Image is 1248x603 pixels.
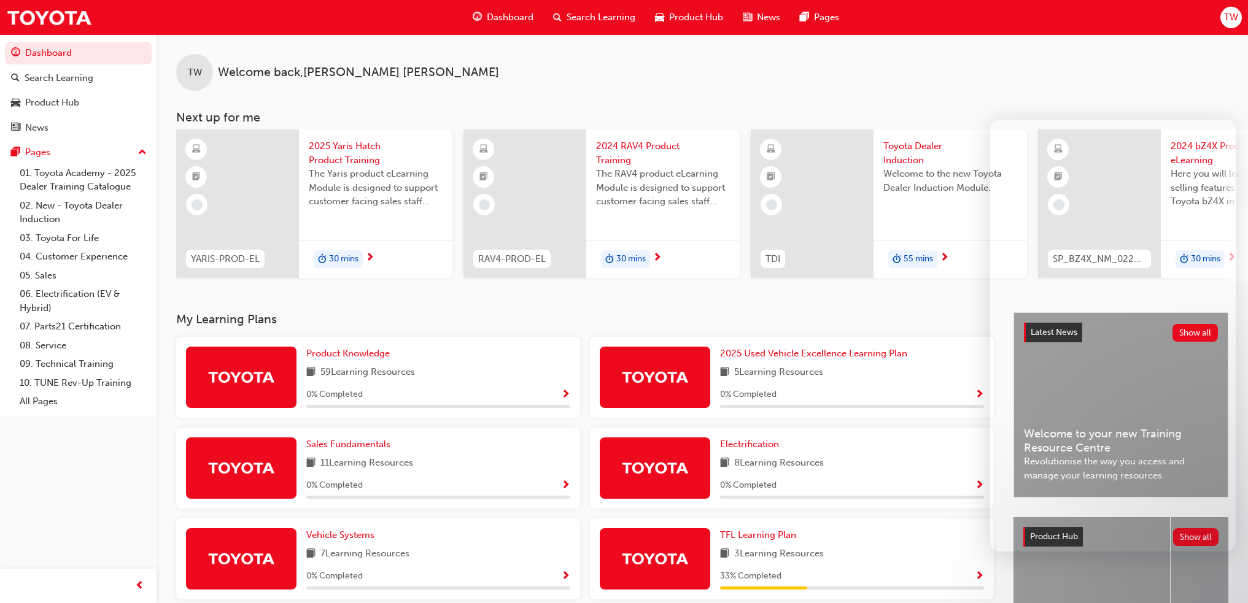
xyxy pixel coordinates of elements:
button: Show Progress [561,387,570,402]
span: learningRecordVerb_NONE-icon [766,199,777,210]
button: Show Progress [975,387,984,402]
a: RAV4-PROD-EL2024 RAV4 Product TrainingThe RAV4 product eLearning Module is designed to support cu... [463,129,740,278]
span: next-icon [940,253,949,264]
span: Show Progress [561,571,570,582]
img: Trak [621,548,689,569]
iframe: Intercom live chat [990,120,1236,551]
span: learningResourceType_ELEARNING-icon [479,142,488,158]
button: DashboardSearch LearningProduct HubNews [5,39,152,141]
span: 0 % Completed [720,478,777,493]
a: 07. Parts21 Certification [15,317,152,336]
span: YARIS-PROD-EL [191,252,260,266]
span: 11 Learning Resources [320,456,413,471]
a: TDIToyota Dealer InductionWelcome to the new Toyota Dealer Induction Module.duration-icon55 mins [751,129,1027,278]
span: Show Progress [975,480,984,491]
span: RAV4-PROD-EL [478,252,546,266]
span: Show Progress [975,571,984,582]
span: next-icon [653,253,662,264]
h3: Next up for me [157,110,1248,125]
span: book-icon [306,365,316,380]
span: 2025 Used Vehicle Excellence Learning Plan [720,348,907,359]
span: learningRecordVerb_NONE-icon [192,199,203,210]
span: duration-icon [318,252,327,267]
span: Toyota Dealer Induction [883,139,1017,167]
img: Trak [621,366,689,388]
span: 55 mins [904,252,933,266]
span: prev-icon [135,578,144,594]
span: 7 Learning Resources [320,547,409,562]
button: Show Progress [975,478,984,493]
span: guage-icon [473,10,482,25]
span: TFL Learning Plan [720,529,796,540]
span: Show Progress [975,390,984,401]
span: Electrification [720,439,779,450]
button: Pages [5,141,152,164]
span: Show Progress [561,480,570,491]
span: duration-icon [605,252,614,267]
span: 0 % Completed [720,388,777,402]
a: All Pages [15,392,152,411]
span: 33 % Completed [720,569,781,583]
a: 05. Sales [15,266,152,285]
span: search-icon [11,73,20,84]
img: Trak [207,366,275,388]
span: car-icon [11,98,20,109]
span: 2024 RAV4 Product Training [596,139,730,167]
span: Product Hub [669,10,723,25]
span: news-icon [743,10,752,25]
span: learningRecordVerb_NONE-icon [479,199,490,210]
span: Dashboard [487,10,533,25]
a: Electrification [720,437,784,451]
a: Product Knowledge [306,347,395,361]
a: search-iconSearch Learning [543,5,645,30]
span: 0 % Completed [306,388,363,402]
span: Show Progress [561,390,570,401]
span: 2025 Yaris Hatch Product Training [309,139,443,167]
span: Vehicle Systems [306,529,374,540]
span: book-icon [720,365,729,380]
button: Show Progress [561,569,570,584]
span: Product Knowledge [306,348,390,359]
span: 0 % Completed [306,478,363,493]
span: book-icon [306,456,316,471]
a: 06. Electrification (EV & Hybrid) [15,285,152,317]
span: Search Learning [567,10,635,25]
span: 59 Learning Resources [320,365,415,380]
span: learningResourceType_ELEARNING-icon [767,142,775,158]
a: TFL Learning Plan [720,528,801,542]
span: 30 mins [329,252,359,266]
span: The RAV4 product eLearning Module is designed to support customer facing sales staff with introdu... [596,167,730,209]
span: book-icon [720,456,729,471]
span: 30 mins [616,252,646,266]
a: News [5,117,152,139]
span: The Yaris product eLearning Module is designed to support customer facing sales staff with introd... [309,167,443,209]
span: book-icon [720,547,729,562]
a: 04. Customer Experience [15,247,152,266]
a: Search Learning [5,67,152,90]
span: book-icon [306,547,316,562]
span: search-icon [553,10,562,25]
a: news-iconNews [733,5,790,30]
a: pages-iconPages [790,5,849,30]
span: up-icon [138,145,147,161]
img: Trak [621,457,689,478]
span: booktick-icon [479,169,488,185]
span: News [757,10,780,25]
span: Sales Fundamentals [306,439,390,450]
a: Product Hub [5,91,152,114]
span: 5 Learning Resources [734,365,823,380]
span: car-icon [655,10,664,25]
span: Welcome to the new Toyota Dealer Induction Module. [883,167,1017,194]
iframe: Intercom live chat [1206,561,1236,591]
h3: My Learning Plans [176,312,994,326]
span: TW [188,66,202,80]
a: Dashboard [5,42,152,64]
span: pages-icon [800,10,809,25]
div: News [25,121,48,135]
span: booktick-icon [767,169,775,185]
div: Pages [25,145,50,159]
img: Trak [6,4,92,31]
span: TW [1224,10,1238,25]
button: Show Progress [975,569,984,584]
